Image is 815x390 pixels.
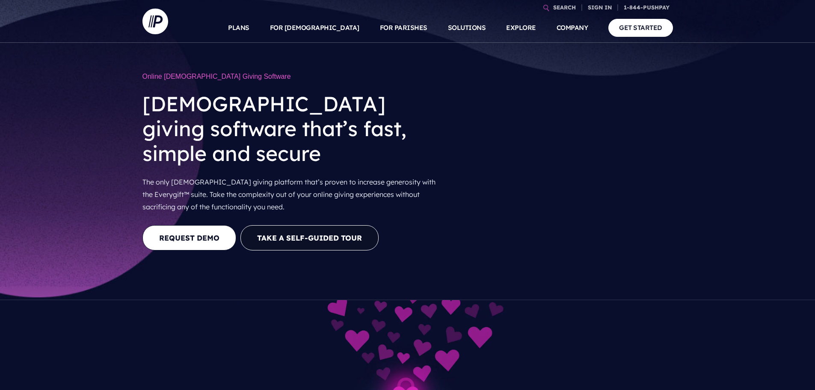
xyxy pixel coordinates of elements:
[228,13,249,43] a: PLANS
[240,225,379,250] button: Take a Self-guided Tour
[608,19,673,36] a: GET STARTED
[380,13,427,43] a: FOR PARISHES
[142,225,236,250] a: REQUEST DEMO
[506,13,536,43] a: EXPLORE
[448,13,486,43] a: SOLUTIONS
[270,13,359,43] a: FOR [DEMOGRAPHIC_DATA]
[142,85,446,173] h2: [DEMOGRAPHIC_DATA] giving software that’s fast, simple and secure
[142,68,446,85] h1: Online [DEMOGRAPHIC_DATA] Giving Software
[557,13,588,43] a: COMPANY
[142,173,446,216] p: The only [DEMOGRAPHIC_DATA] giving platform that’s proven to increase generosity with the Everygi...
[237,302,578,310] picture: everygift-impact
